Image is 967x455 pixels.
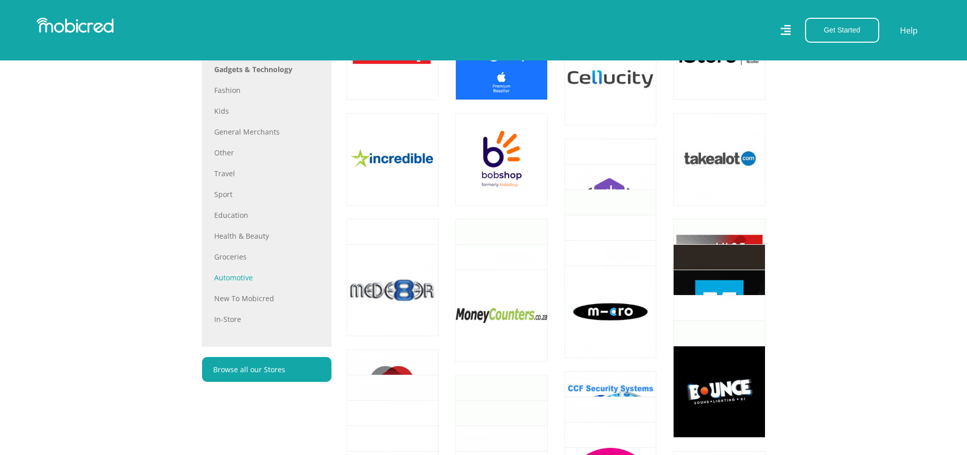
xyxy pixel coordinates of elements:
a: Help [899,24,918,37]
button: Get Started [805,18,879,43]
a: Kids [214,106,319,116]
a: Other [214,147,319,158]
a: Travel [214,168,319,179]
a: General Merchants [214,126,319,137]
a: Health & Beauty [214,231,319,241]
a: Sport [214,189,319,200]
a: Fashion [214,85,319,95]
a: Education [214,210,319,220]
a: In-store [214,314,319,324]
a: Gadgets & Technology [214,64,319,75]
img: Mobicred [37,18,114,33]
a: Automotive [214,272,319,283]
a: Browse all our Stores [202,357,331,382]
a: New to Mobicred [214,293,319,304]
a: Groceries [214,251,319,262]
